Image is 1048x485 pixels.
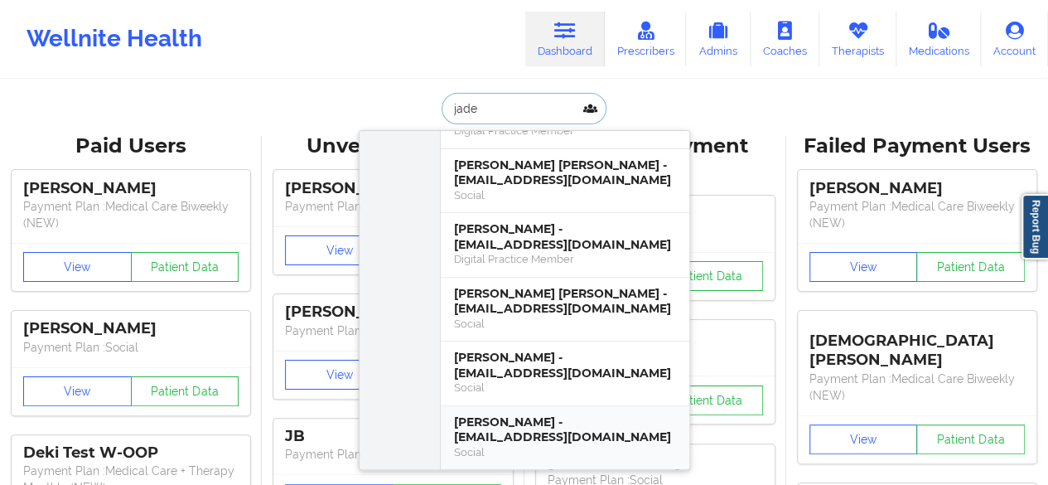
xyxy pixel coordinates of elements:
div: Unverified Users [273,133,512,159]
button: Patient Data [654,386,763,415]
div: Deki Test W-OOP [23,444,239,463]
a: Dashboard [525,12,605,66]
div: Social [454,445,676,459]
a: Prescribers [605,12,687,66]
div: JB [285,427,500,446]
p: Payment Plan : Social [23,339,239,356]
p: Payment Plan : Unmatched Plan [285,446,500,463]
div: Digital Practice Member [454,252,676,266]
button: Patient Data [916,252,1025,282]
button: View [809,424,918,454]
button: Patient Data [131,376,239,406]
div: [PERSON_NAME] [285,303,500,322]
p: Payment Plan : Medical Care Biweekly (NEW) [809,371,1025,404]
button: View [23,376,132,406]
div: Social [454,381,676,395]
button: Patient Data [654,261,763,291]
a: Report Bug [1021,194,1048,259]
div: [PERSON_NAME] [PERSON_NAME] - [EMAIL_ADDRESS][DOMAIN_NAME] [454,158,676,188]
button: View [285,360,394,390]
button: View [23,252,132,282]
div: Paid Users [12,133,250,159]
div: Digital Practice Member [454,124,676,138]
div: [PERSON_NAME] - [EMAIL_ADDRESS][DOMAIN_NAME] [454,350,676,381]
div: [DEMOGRAPHIC_DATA][PERSON_NAME] [809,319,1025,370]
div: [PERSON_NAME] [285,179,500,198]
a: Therapists [819,12,896,66]
div: [PERSON_NAME] [809,179,1025,198]
p: Payment Plan : Unmatched Plan [285,323,500,339]
div: [PERSON_NAME] [23,319,239,338]
a: Admins [686,12,751,66]
div: [PERSON_NAME] [23,179,239,198]
a: Account [981,12,1048,66]
div: Social [454,188,676,202]
p: Payment Plan : Medical Care Biweekly (NEW) [23,198,239,231]
p: Payment Plan : Medical Care Biweekly (NEW) [809,198,1025,231]
a: Medications [896,12,982,66]
div: Failed Payment Users [798,133,1036,159]
a: Coaches [751,12,819,66]
button: Patient Data [131,252,239,282]
div: [PERSON_NAME] - [EMAIL_ADDRESS][DOMAIN_NAME] [454,221,676,252]
button: View [285,235,394,265]
button: View [809,252,918,282]
div: [PERSON_NAME] - [EMAIL_ADDRESS][DOMAIN_NAME] [454,415,676,445]
button: Patient Data [916,424,1025,454]
p: Payment Plan : Unmatched Plan [285,198,500,215]
div: [PERSON_NAME] [PERSON_NAME] - [EMAIL_ADDRESS][DOMAIN_NAME] [454,286,676,317]
div: Social [454,317,676,331]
